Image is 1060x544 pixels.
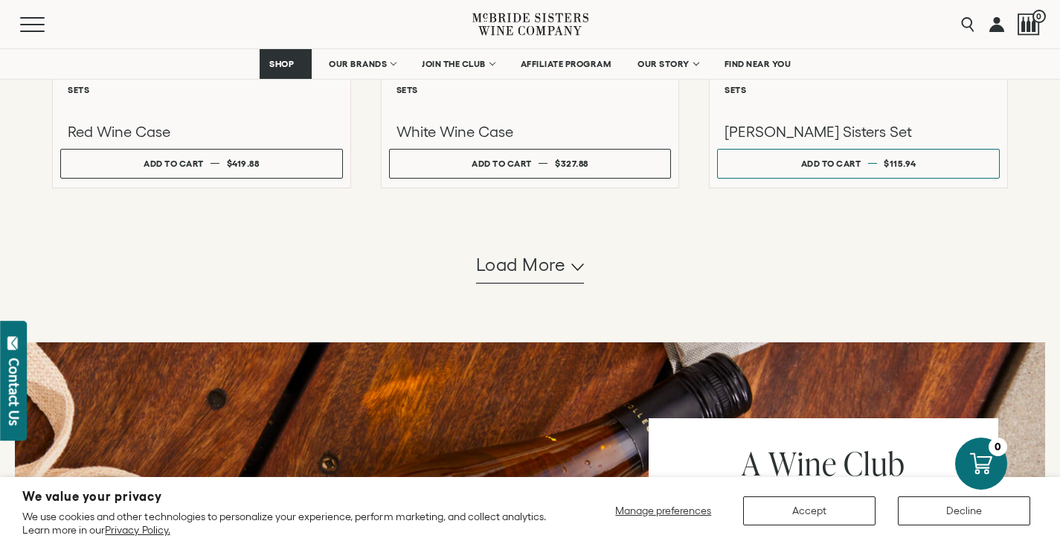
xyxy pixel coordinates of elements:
h6: Sets [725,85,992,95]
div: Contact Us [7,358,22,426]
h2: We value your privacy [22,490,556,503]
div: Add to cart [144,153,204,174]
span: OUR BRANDS [329,59,387,69]
span: $115.94 [884,159,916,168]
div: Add to cart [472,153,532,174]
span: AFFILIATE PROGRAM [521,59,611,69]
span: Manage preferences [615,505,711,516]
span: SHOP [269,59,295,69]
span: Load more [476,252,566,278]
span: $327.88 [555,159,588,168]
span: Club [844,441,905,485]
div: Add to cart [801,153,861,174]
h3: [PERSON_NAME] Sisters Set [725,122,992,141]
span: OUR STORY [637,59,690,69]
button: Manage preferences [606,496,721,525]
h3: White Wine Case [396,122,664,141]
span: for [841,476,878,520]
a: OUR BRANDS [319,49,405,79]
a: AFFILIATE PROGRAM [511,49,621,79]
button: Load more [476,248,585,284]
button: Mobile Menu Trigger [20,17,74,32]
button: Add to cart $327.88 [389,149,672,179]
a: Privacy Policy. [105,524,170,536]
span: Designed [713,476,834,520]
h3: Red Wine Case [68,122,335,141]
span: JOIN THE CLUB [422,59,486,69]
button: Accept [743,496,876,525]
div: 0 [989,438,1007,456]
a: OUR STORY [628,49,707,79]
a: FIND NEAR YOU [715,49,801,79]
span: You [885,476,935,520]
h6: Sets [68,85,335,95]
span: A [742,441,761,485]
a: SHOP [260,49,312,79]
span: $419.88 [227,159,260,168]
button: Add to cart $115.94 [717,149,1000,179]
h6: Sets [396,85,664,95]
span: FIND NEAR YOU [725,59,791,69]
button: Decline [898,496,1030,525]
a: JOIN THE CLUB [412,49,504,79]
span: 0 [1032,10,1046,23]
span: Wine [768,441,836,485]
button: Add to cart $419.88 [60,149,343,179]
p: We use cookies and other technologies to personalize your experience, perform marketing, and coll... [22,510,556,537]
